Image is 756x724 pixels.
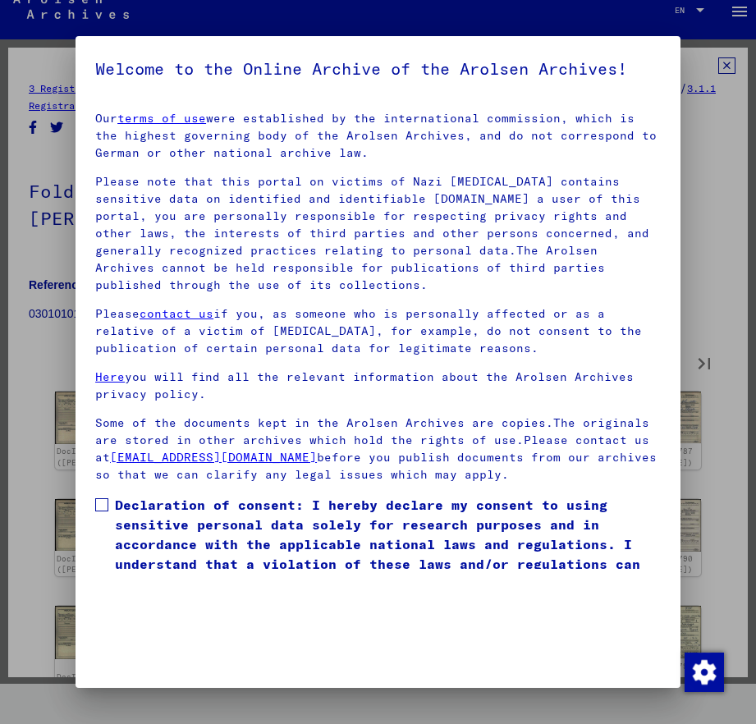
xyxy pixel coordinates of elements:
p: Our were established by the international commission, which is the highest governing body of the ... [95,110,661,162]
p: Some of the documents kept in the Arolsen Archives are copies.The originals are stored in other a... [95,415,661,483]
h5: Welcome to the Online Archive of the Arolsen Archives! [95,56,661,82]
a: terms of use [117,111,206,126]
div: Change consent [684,652,723,691]
a: Here [95,369,125,384]
a: contact us [140,306,213,321]
img: Change consent [685,653,724,692]
p: Please note that this portal on victims of Nazi [MEDICAL_DATA] contains sensitive data on identif... [95,173,661,294]
span: Declaration of consent: I hereby declare my consent to using sensitive personal data solely for r... [115,495,661,593]
p: Please if you, as someone who is personally affected or as a relative of a victim of [MEDICAL_DAT... [95,305,661,357]
p: you will find all the relevant information about the Arolsen Archives privacy policy. [95,369,661,403]
a: [EMAIL_ADDRESS][DOMAIN_NAME] [110,450,317,465]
